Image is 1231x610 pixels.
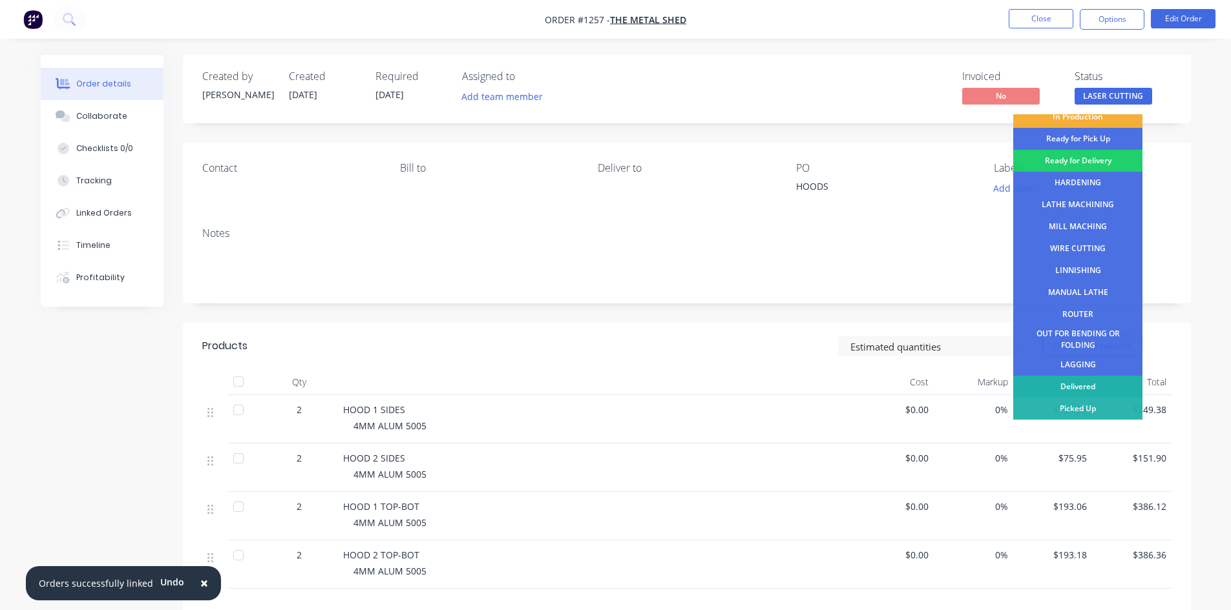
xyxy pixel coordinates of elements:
[1013,354,1142,376] div: LAGGING
[1080,9,1144,30] button: Options
[545,14,610,26] span: Order #1257 -
[1151,9,1215,28] button: Edit Order
[962,88,1040,104] span: No
[1013,281,1142,303] div: MANUAL LATHE
[1013,216,1142,238] div: MILL MACHING
[1013,194,1142,216] div: LATHE MACHINING
[994,162,1171,174] div: Labels
[1018,500,1088,513] span: $193.06
[962,70,1059,83] div: Invoiced
[939,451,1008,465] span: 0%
[202,88,273,101] div: [PERSON_NAME]
[1013,150,1142,172] div: Ready for Delivery
[1075,70,1172,83] div: Status
[41,197,163,229] button: Linked Orders
[202,162,379,174] div: Contact
[1097,500,1166,513] span: $386.12
[202,227,1172,239] div: Notes
[76,110,127,122] div: Collaborate
[1013,398,1142,420] div: Picked Up
[41,165,163,197] button: Tracking
[76,143,133,154] div: Checklists 0/0
[1075,88,1152,107] button: LASER CUTTING
[855,369,934,395] div: Cost
[41,68,163,100] button: Order details
[939,403,1008,416] span: 0%
[1013,172,1142,194] div: HARDENING
[343,403,405,416] span: HOOD 1 SIDES
[343,452,405,464] span: HOOD 2 SIDES
[860,403,929,416] span: $0.00
[41,229,163,261] button: Timeline
[202,338,247,354] div: Products
[375,88,404,101] span: [DATE]
[934,369,1013,395] div: Markup
[76,207,132,219] div: Linked Orders
[1018,451,1088,465] span: $75.95
[297,403,302,416] span: 2
[1075,88,1152,104] span: LASER CUTTING
[860,451,929,465] span: $0.00
[796,162,973,174] div: PO
[260,369,338,395] div: Qty
[297,548,302,562] span: 2
[200,574,208,592] span: ×
[187,568,221,599] button: Close
[202,70,273,83] div: Created by
[598,162,775,174] div: Deliver to
[939,500,1008,513] span: 0%
[860,500,929,513] span: $0.00
[1013,303,1142,325] div: ROUTER
[1013,259,1142,281] div: LINNISHING
[1009,9,1073,28] button: Close
[39,576,153,590] div: Orders successfully linked
[297,500,302,513] span: 2
[353,516,426,529] span: 4MM ALUM 5005
[939,548,1008,562] span: 0%
[796,179,958,198] div: HOODS
[353,565,426,577] span: 4MM ALUM 5005
[1013,376,1142,398] div: Delivered
[610,14,686,26] a: THE METAL SHED
[860,548,929,562] span: $0.00
[1097,548,1166,562] span: $386.36
[375,70,447,83] div: Required
[41,132,163,165] button: Checklists 0/0
[289,88,317,101] span: [DATE]
[987,179,1046,197] button: Add labels
[1013,106,1142,128] div: In Production
[1013,128,1142,150] div: Ready for Pick Up
[23,10,43,29] img: Factory
[76,272,125,283] div: Profitability
[289,70,360,83] div: Created
[353,420,426,432] span: 4MM ALUM 5005
[297,451,302,465] span: 2
[41,100,163,132] button: Collaborate
[41,261,163,294] button: Profitability
[400,162,577,174] div: Bill to
[76,78,131,90] div: Order details
[343,500,419,513] span: HOOD 1 TOP-BOT
[153,573,191,592] button: Undo
[1013,238,1142,259] div: WIRE CUTTING
[353,468,426,480] span: 4MM ALUM 5005
[454,88,549,105] button: Add team member
[1018,548,1088,562] span: $193.18
[1097,451,1166,465] span: $151.90
[76,239,110,251] div: Timeline
[1013,325,1142,354] div: OUT FOR BENDING OR FOLDING
[462,70,591,83] div: Assigned to
[343,549,419,561] span: HOOD 2 TOP-BOT
[462,88,550,105] button: Add team member
[76,175,112,187] div: Tracking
